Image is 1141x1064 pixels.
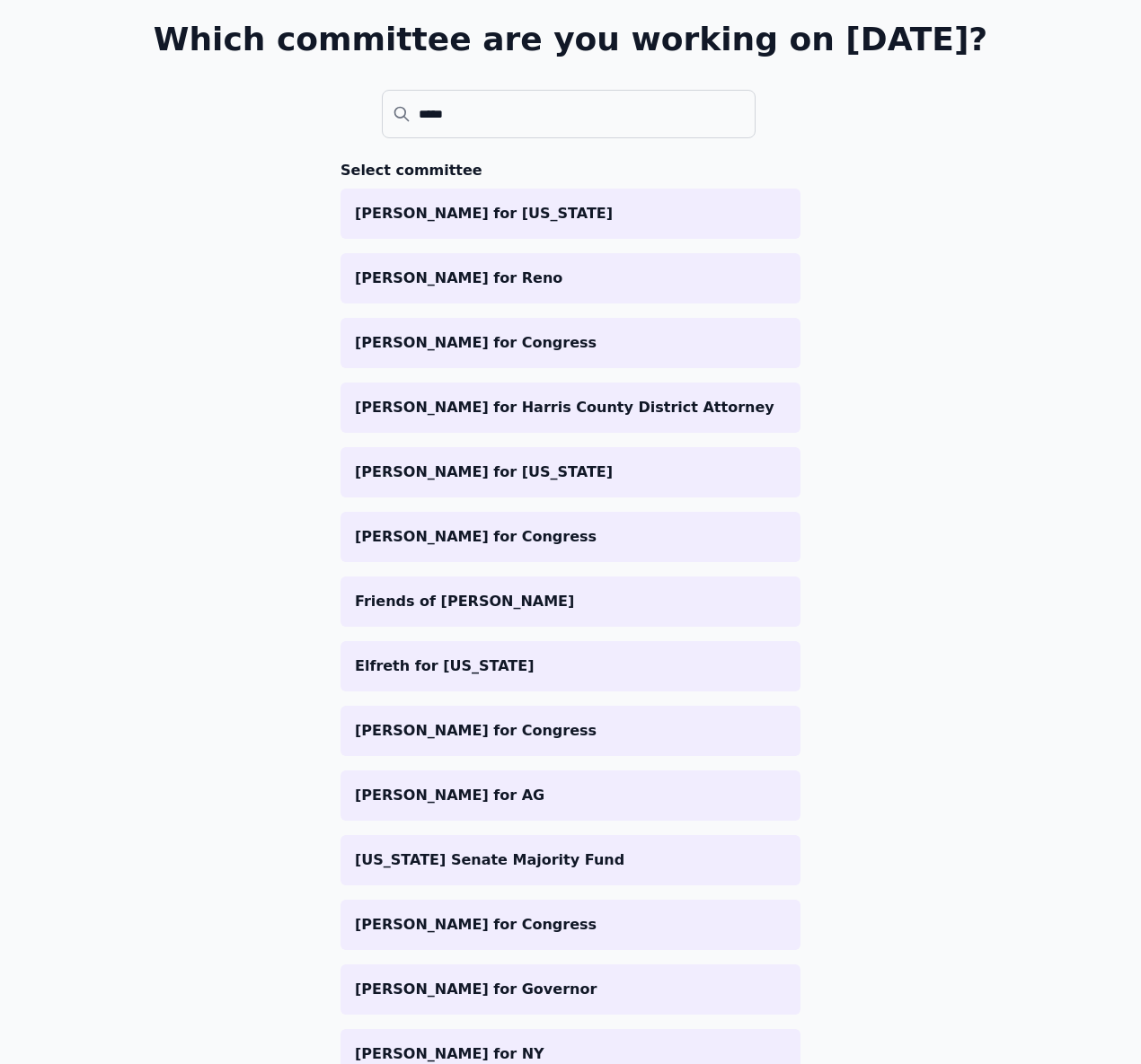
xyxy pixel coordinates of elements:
[341,383,800,433] a: [PERSON_NAME] for Harris County District Attorney
[355,914,786,936] p: [PERSON_NAME] for Congress
[355,720,786,742] p: [PERSON_NAME] for Congress
[341,160,800,181] h3: Select committee
[341,641,800,691] a: Elfreth for [US_STATE]
[355,268,786,289] p: [PERSON_NAME] for Reno
[341,447,800,497] a: [PERSON_NAME] for [US_STATE]
[355,849,786,871] p: [US_STATE] Senate Majority Fund
[154,22,988,57] h1: Which committee are you working on [DATE]?
[355,591,786,612] p: Friends of [PERSON_NAME]
[341,770,800,821] a: [PERSON_NAME] for AG
[341,318,800,368] a: [PERSON_NAME] for Congress
[355,332,786,354] p: [PERSON_NAME] for Congress
[355,462,786,483] p: [PERSON_NAME] for [US_STATE]
[355,785,786,806] p: [PERSON_NAME] for AG
[355,397,786,418] p: [PERSON_NAME] for Harris County District Attorney
[355,655,786,677] p: Elfreth for [US_STATE]
[341,900,800,950] a: [PERSON_NAME] for Congress
[341,964,800,1015] a: [PERSON_NAME] for Governor
[341,706,800,756] a: [PERSON_NAME] for Congress
[355,526,786,548] p: [PERSON_NAME] for Congress
[341,835,800,885] a: [US_STATE] Senate Majority Fund
[341,576,800,627] a: Friends of [PERSON_NAME]
[355,979,786,1000] p: [PERSON_NAME] for Governor
[341,253,800,303] a: [PERSON_NAME] for Reno
[355,203,786,224] p: [PERSON_NAME] for [US_STATE]
[341,189,800,239] a: [PERSON_NAME] for [US_STATE]
[341,512,800,562] a: [PERSON_NAME] for Congress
